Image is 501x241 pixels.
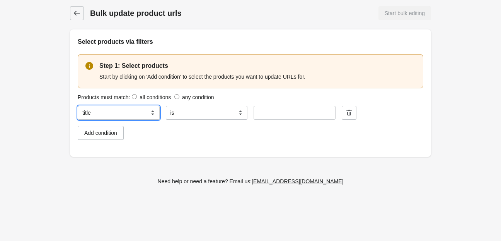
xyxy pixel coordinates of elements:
p: Step 1: Select products [99,61,416,71]
h1: Bulk update product urls [90,8,274,19]
div: Start by clicking on 'Add condition' to select the products you want to update URLs for. [99,71,416,81]
a: [EMAIL_ADDRESS][DOMAIN_NAME] [249,174,346,188]
label: all conditions [140,94,171,100]
label: any condition [182,94,214,100]
div: Need help or need a feature? Email us: [158,177,344,186]
div: Products must match: [78,93,423,101]
div: [EMAIL_ADDRESS][DOMAIN_NAME] [252,178,343,184]
button: Add condition [78,126,124,140]
div: Add condition [84,130,117,136]
h2: Select products via filters [78,37,423,46]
